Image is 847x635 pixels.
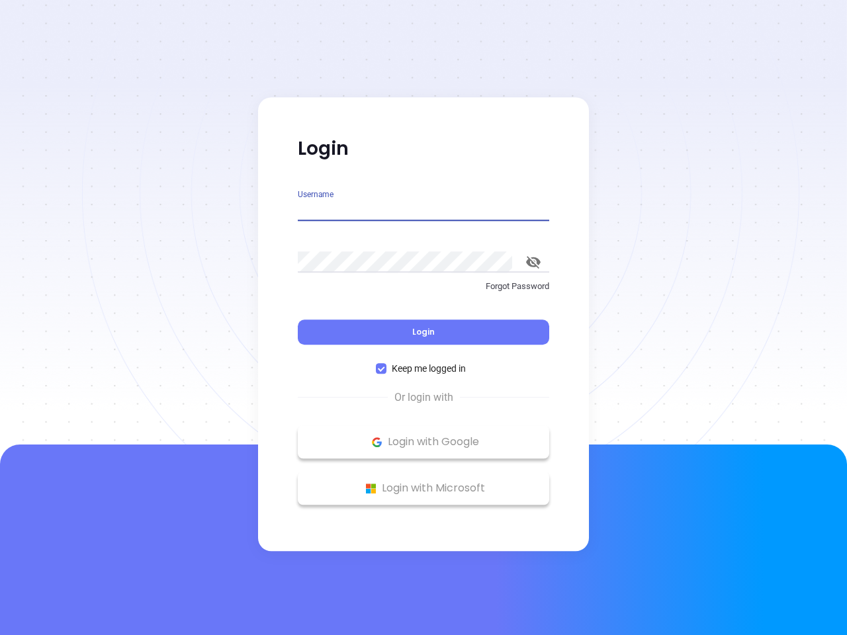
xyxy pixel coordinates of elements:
[298,425,549,458] button: Google Logo Login with Google
[388,390,460,405] span: Or login with
[298,472,549,505] button: Microsoft Logo Login with Microsoft
[298,280,549,304] a: Forgot Password
[298,190,334,198] label: Username
[298,319,549,345] button: Login
[369,434,385,450] img: Google Logo
[298,137,549,161] p: Login
[363,480,379,497] img: Microsoft Logo
[412,326,435,337] span: Login
[517,246,549,278] button: toggle password visibility
[386,361,471,376] span: Keep me logged in
[298,280,549,293] p: Forgot Password
[304,432,543,452] p: Login with Google
[304,478,543,498] p: Login with Microsoft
